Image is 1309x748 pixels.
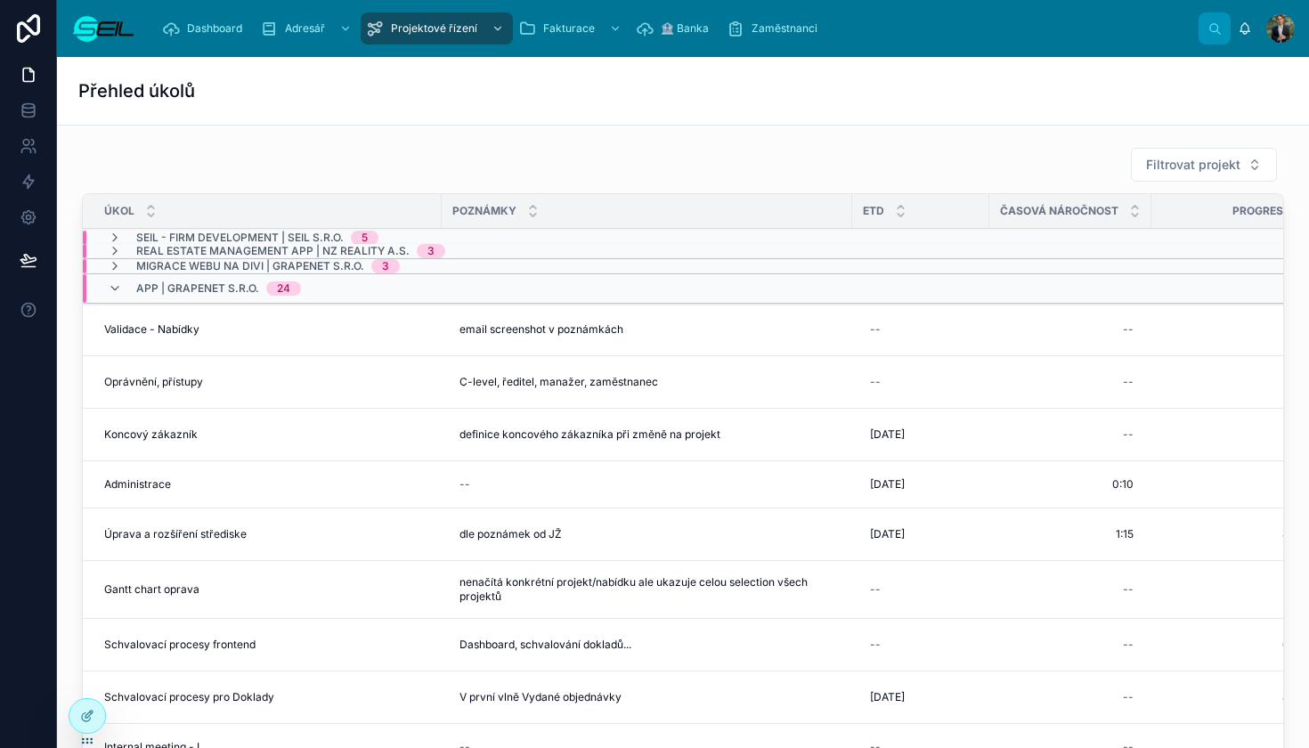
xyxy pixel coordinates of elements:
a: Dashboard [157,12,255,45]
a: Oprávnění, přístupy [104,375,431,389]
a: -- [1000,575,1141,604]
span: App | GrapeNet s.r.o. [136,281,259,296]
span: C-level, ředitel, manažer, zaměstnanec [459,375,658,389]
span: Schvalovací procesy frontend [104,638,256,652]
a: -- [1000,420,1141,449]
span: Úkol [104,204,134,218]
a: definice koncového zákazníka při změně na projekt [452,420,841,449]
span: Schvalovací procesy pro Doklady [104,690,274,704]
span: Úprava a rozšíření střediske [104,527,247,541]
a: Zaměstnanci [721,12,830,45]
span: Adresář [285,21,325,36]
a: [DATE] [863,470,979,499]
a: C-level, ředitel, manažer, zaměstnanec [452,368,841,396]
a: Adresář [255,12,361,45]
a: Administrace [104,477,431,492]
a: 🏦 Banka [630,12,721,45]
a: -- [452,470,841,499]
a: -- [1000,368,1141,396]
a: 0:10 [1000,470,1141,499]
a: Úprava a rozšíření střediske [104,527,431,541]
a: [DATE] [863,420,979,449]
span: SEIL - Firm Development | SEIL s.r.o. [136,231,344,245]
span: Projektové řízení [391,21,477,36]
span: Gantt chart oprava [104,582,199,597]
a: -- [1000,683,1141,711]
span: dle poznámek od JŽ [459,527,562,541]
span: Migrace webu na Divi | GrapeNet s.r.o. [136,259,364,273]
a: dle poznámek od JŽ [452,520,841,549]
div: -- [1123,690,1134,704]
a: email screenshot v poznámkách [452,315,841,344]
a: -- [1000,315,1141,344]
a: -- [1000,630,1141,659]
div: -- [1123,427,1134,442]
a: [DATE] [863,683,979,711]
span: V první vlně Vydané objednávky [459,690,622,704]
a: V první vlně Vydané objednávky [452,683,841,711]
a: -- [863,575,979,604]
a: Validace - Nabídky [104,322,431,337]
span: Real estate Management app | NZ Reality a.s. [136,244,410,258]
div: scrollable content [150,9,1199,48]
button: Select Button [1131,148,1277,182]
div: -- [1123,638,1134,652]
h1: Přehled úkolů [78,78,195,103]
div: 24 [277,281,290,296]
span: [DATE] [870,527,905,541]
a: Projektové řízení [361,12,513,45]
div: -- [459,477,470,492]
div: -- [1123,322,1134,337]
span: 85% [1169,690,1305,704]
a: Gantt chart oprava [104,582,431,597]
span: Validace - Nabídky [104,322,199,337]
span: Oprávnění, přístupy [104,375,203,389]
a: Schvalovací procesy pro Doklady [104,690,431,704]
span: 0:10 [1112,477,1134,492]
span: nenačítá konkrétní projekt/nabídku ale ukazuje celou selection všech projektů [459,575,834,604]
a: -- [863,315,979,344]
a: Schvalovací procesy frontend [104,638,431,652]
div: -- [1123,582,1134,597]
span: 65% [1169,638,1305,652]
div: -- [870,582,881,597]
img: App logo [71,14,135,43]
span: Časová náročnost [1000,204,1118,218]
span: Zaměstnanci [752,21,817,36]
span: [DATE] [870,427,905,442]
a: 1:15 [1000,520,1141,549]
div: 3 [427,244,435,258]
a: Fakturace [513,12,630,45]
div: -- [870,375,881,389]
span: Administrace [104,477,171,492]
div: -- [1123,375,1134,389]
span: [DATE] [870,690,905,704]
a: Koncový zákazník [104,427,431,442]
span: 1:15 [1116,527,1134,541]
a: nenačítá konkrétní projekt/nabídku ale ukazuje celou selection všech projektů [452,568,841,611]
span: Filtrovat projekt [1146,156,1240,174]
span: [DATE] [870,477,905,492]
span: Koncový zákazník [104,427,198,442]
span: definice koncového zákazníka při změně na projekt [459,427,720,442]
div: 3 [382,259,389,273]
span: Fakturace [543,21,595,36]
span: 🏦 Banka [661,21,709,36]
span: email screenshot v poznámkách [459,322,623,337]
span: ETD [863,204,884,218]
a: Dashboard, schvalování dokladů... [452,630,841,659]
a: -- [863,368,979,396]
span: Poznámky [452,204,516,218]
div: 5 [362,231,368,245]
div: -- [870,322,881,337]
div: -- [870,638,881,652]
span: Dashboard, schvalování dokladů... [459,638,631,652]
span: Dashboard [187,21,242,36]
a: [DATE] [863,520,979,549]
a: -- [863,630,979,659]
span: Progress [1232,204,1290,218]
span: 85% [1169,527,1305,541]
